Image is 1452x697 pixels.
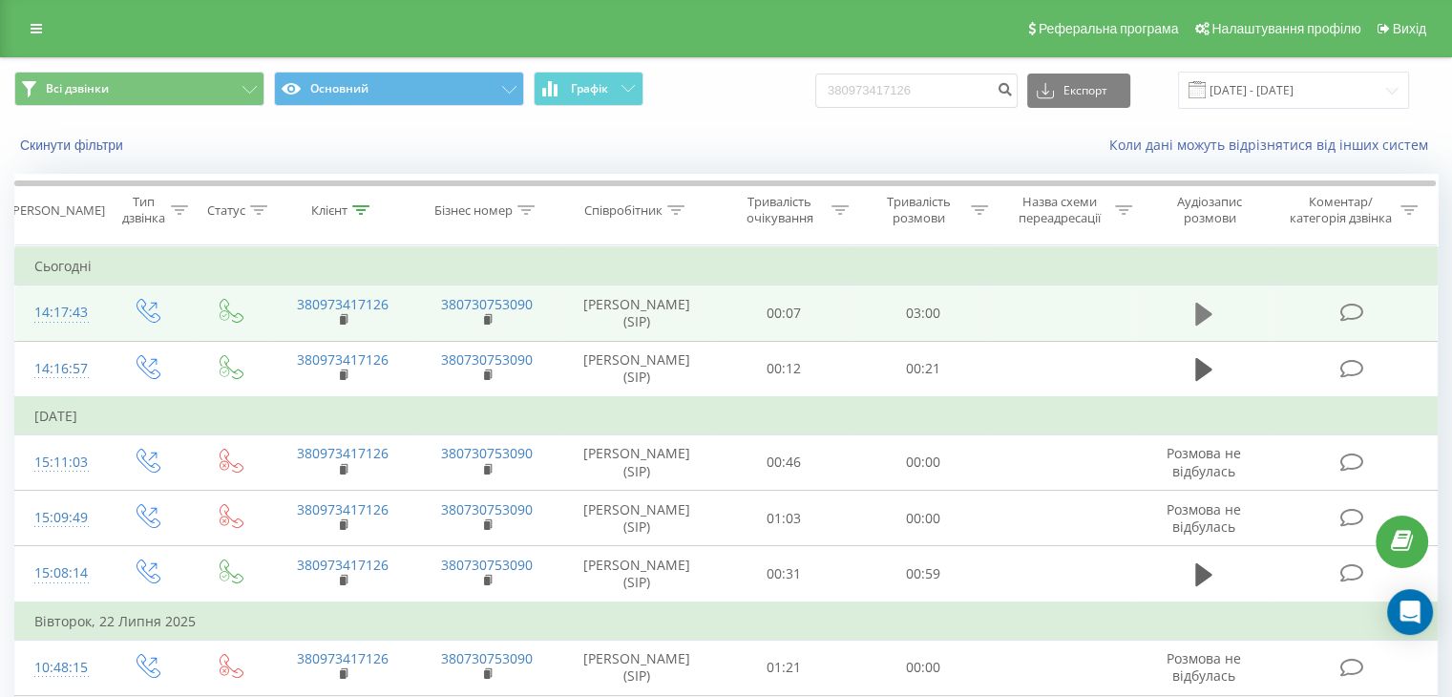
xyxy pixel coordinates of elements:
td: 01:21 [715,640,853,695]
td: 00:12 [715,341,853,397]
div: Назва схеми переадресації [1010,194,1110,226]
a: 380730753090 [441,350,533,369]
button: Скинути фільтри [14,137,133,154]
td: 00:31 [715,546,853,602]
button: Всі дзвінки [14,72,264,106]
td: Вівторок, 22 Липня 2025 [15,602,1438,641]
td: 01:03 [715,491,853,546]
td: [PERSON_NAME] (SIP) [559,434,715,490]
input: Пошук за номером [815,74,1018,108]
td: [PERSON_NAME] (SIP) [559,640,715,695]
a: 380730753090 [441,444,533,462]
div: Тривалість очікування [732,194,828,226]
a: 380973417126 [297,500,389,518]
a: 380730753090 [441,500,533,518]
span: Розмова не відбулась [1167,444,1241,479]
span: Реферальна програма [1039,21,1179,36]
td: [PERSON_NAME] (SIP) [559,285,715,341]
div: 14:17:43 [34,294,85,331]
div: 10:48:15 [34,649,85,686]
td: 00:46 [715,434,853,490]
td: Сьогодні [15,247,1438,285]
td: 00:00 [853,491,992,546]
td: 00:00 [853,434,992,490]
a: Коли дані можуть відрізнятися вiд інших систем [1109,136,1438,154]
a: 380973417126 [297,556,389,574]
span: Вихід [1393,21,1426,36]
div: Співробітник [584,202,663,219]
td: [DATE] [15,397,1438,435]
div: [PERSON_NAME] [9,202,105,219]
div: Аудіозапис розмови [1154,194,1266,226]
div: 14:16:57 [34,350,85,388]
a: 380730753090 [441,556,533,574]
td: 00:21 [853,341,992,397]
div: Тривалість розмови [871,194,966,226]
td: [PERSON_NAME] (SIP) [559,491,715,546]
button: Основний [274,72,524,106]
div: Коментар/категорія дзвінка [1284,194,1396,226]
div: Тип дзвінка [120,194,165,226]
td: 00:59 [853,546,992,602]
a: 380973417126 [297,444,389,462]
div: 15:08:14 [34,555,85,592]
a: 380730753090 [441,295,533,313]
div: Статус [207,202,245,219]
div: Open Intercom Messenger [1387,589,1433,635]
div: 15:09:49 [34,499,85,537]
td: 00:00 [853,640,992,695]
td: 00:07 [715,285,853,341]
div: Бізнес номер [434,202,513,219]
span: Розмова не відбулась [1167,500,1241,536]
a: 380973417126 [297,295,389,313]
button: Експорт [1027,74,1130,108]
a: 380730753090 [441,649,533,667]
a: 380973417126 [297,350,389,369]
span: Графік [571,82,608,95]
td: [PERSON_NAME] (SIP) [559,546,715,602]
button: Графік [534,72,643,106]
span: Всі дзвінки [46,81,109,96]
td: [PERSON_NAME] (SIP) [559,341,715,397]
a: 380973417126 [297,649,389,667]
span: Розмова не відбулась [1167,649,1241,685]
td: 03:00 [853,285,992,341]
div: 15:11:03 [34,444,85,481]
div: Клієнт [311,202,347,219]
span: Налаштування профілю [1211,21,1360,36]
